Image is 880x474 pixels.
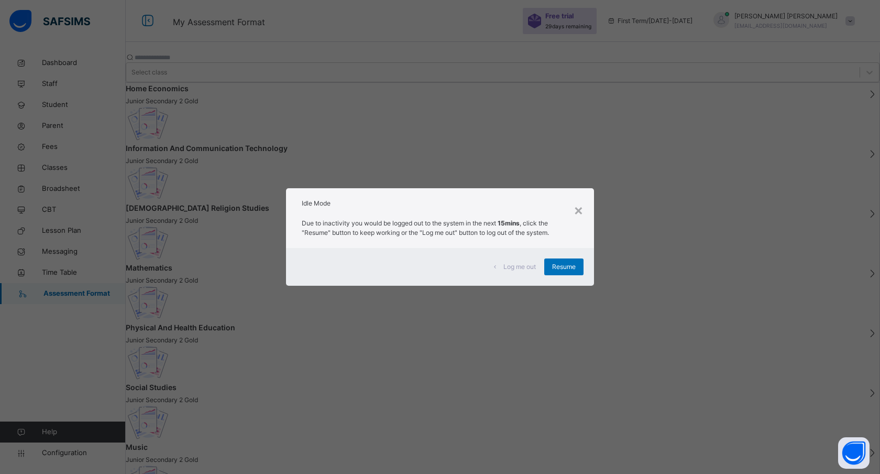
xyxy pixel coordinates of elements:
[838,437,870,469] button: Open asap
[503,262,536,272] span: Log me out
[302,199,578,208] h2: Idle Mode
[552,262,576,272] span: Resume
[302,219,578,238] p: Due to inactivity you would be logged out to the system in the next , click the "Resume" button t...
[574,199,584,221] div: ×
[498,219,520,227] strong: 15mins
